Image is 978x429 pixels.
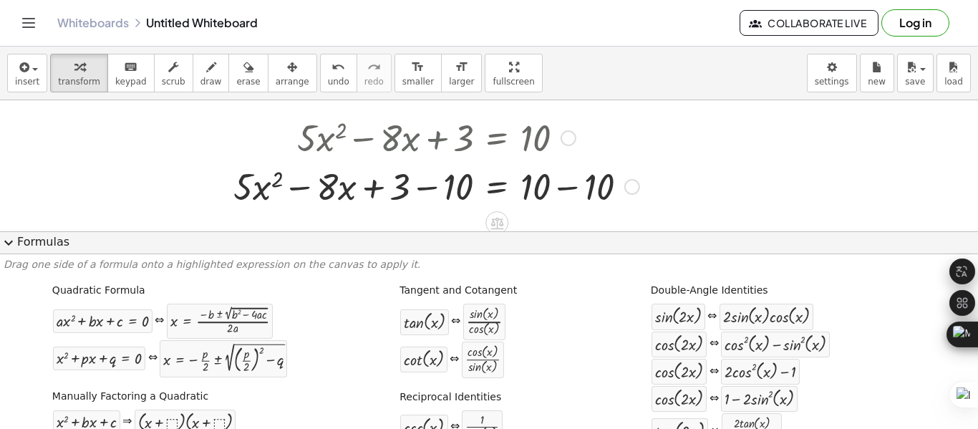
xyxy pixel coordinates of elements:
button: load [936,54,971,92]
span: larger [449,77,474,87]
span: transform [58,77,100,87]
span: settings [815,77,849,87]
span: save [905,77,925,87]
span: keypad [115,77,147,87]
i: redo [367,59,381,76]
span: erase [236,77,260,87]
button: transform [50,54,108,92]
div: ⇔ [710,364,719,380]
span: Collaborate Live [752,16,866,29]
button: redoredo [357,54,392,92]
button: Log in [881,9,949,37]
button: Toggle navigation [17,11,40,34]
span: insert [15,77,39,87]
button: scrub [154,54,193,92]
button: insert [7,54,47,92]
i: keyboard [124,59,137,76]
div: ⇔ [155,313,164,329]
a: Whiteboards [57,16,129,30]
span: smaller [402,77,434,87]
button: arrange [268,54,317,92]
button: Collaborate Live [740,10,878,36]
label: Tangent and Cotangent [400,284,517,298]
button: new [860,54,894,92]
label: Double-Angle Identities [651,284,768,298]
i: format_size [455,59,468,76]
span: scrub [162,77,185,87]
div: ⇔ [451,314,460,330]
button: erase [228,54,268,92]
div: ⇔ [710,391,719,408]
div: ⇔ [710,336,719,352]
button: format_sizelarger [441,54,482,92]
span: draw [200,77,222,87]
button: fullscreen [485,54,542,92]
i: format_size [411,59,425,76]
button: settings [807,54,857,92]
span: new [868,77,886,87]
label: Quadratic Formula [52,284,145,298]
label: Reciprocal Identities [400,390,501,405]
div: ⇔ [707,309,717,325]
p: Drag one side of a formula onto a highlighted expression on the canvas to apply it. [4,258,974,272]
span: fullscreen [493,77,534,87]
button: undoundo [320,54,357,92]
i: undo [331,59,345,76]
label: Manually Factoring a Quadratic [52,390,208,404]
span: load [944,77,963,87]
span: redo [364,77,384,87]
div: Apply the same math to both sides of the equation [485,211,508,234]
span: arrange [276,77,309,87]
button: format_sizesmaller [394,54,442,92]
div: ⇔ [148,350,158,367]
div: ⇔ [450,352,459,368]
button: keyboardkeypad [107,54,155,92]
button: save [897,54,934,92]
button: draw [193,54,230,92]
span: undo [328,77,349,87]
